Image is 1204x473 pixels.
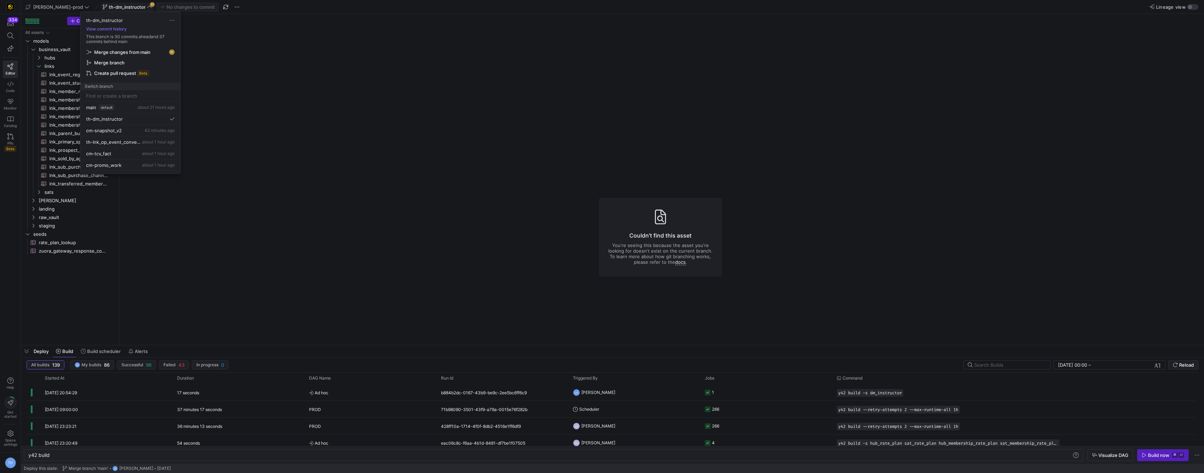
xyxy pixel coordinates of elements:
button: Merge changes from main [83,47,177,57]
span: cm-promo_work [86,162,121,168]
span: about 21 hours ago [138,105,175,110]
span: th-dm_instructor [86,17,123,23]
span: default [99,105,114,110]
button: Create pull requestBeta [83,68,177,78]
span: 42 minutes ago [145,128,175,133]
span: Create pull request [94,70,136,76]
span: about 1 hour ago [142,139,175,144]
span: cm-tcv_fact [86,151,111,156]
span: main [86,105,96,110]
button: Merge branch [83,57,177,68]
span: cm-snapshot_v2 [86,128,122,133]
span: Beta [138,70,149,76]
span: th-dm_instructor [86,116,123,122]
span: about 1 hour ago [142,162,175,168]
span: about 1 hour ago [142,151,175,156]
span: th-lnk_op_event_conversion [86,139,141,145]
span: Merge branch [94,60,125,65]
p: This branch is 30 commits ahead and 37 commits behind main [80,34,180,44]
span: Merge changes from main [94,49,150,55]
button: View commit history [80,27,132,31]
input: Find or create a branch [86,93,175,99]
